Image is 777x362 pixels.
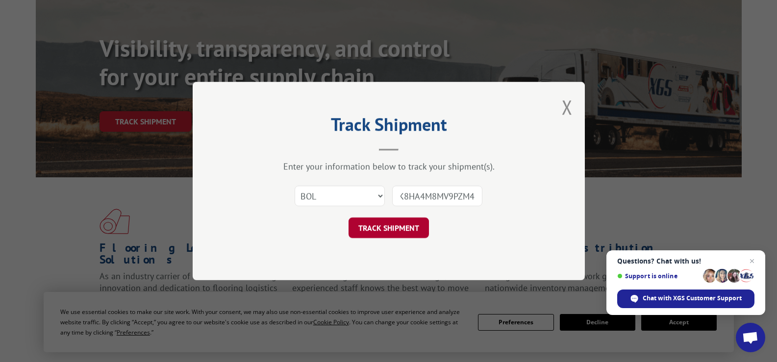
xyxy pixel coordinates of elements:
span: Close chat [746,255,758,267]
span: Support is online [617,272,700,280]
span: Questions? Chat with us! [617,257,754,265]
button: Close modal [562,94,573,120]
input: Number(s) [392,186,482,206]
div: Open chat [736,323,765,352]
div: Chat with XGS Customer Support [617,290,754,308]
h2: Track Shipment [242,118,536,136]
button: TRACK SHIPMENT [349,217,429,238]
span: Chat with XGS Customer Support [643,294,742,303]
div: Enter your information below to track your shipment(s). [242,161,536,172]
